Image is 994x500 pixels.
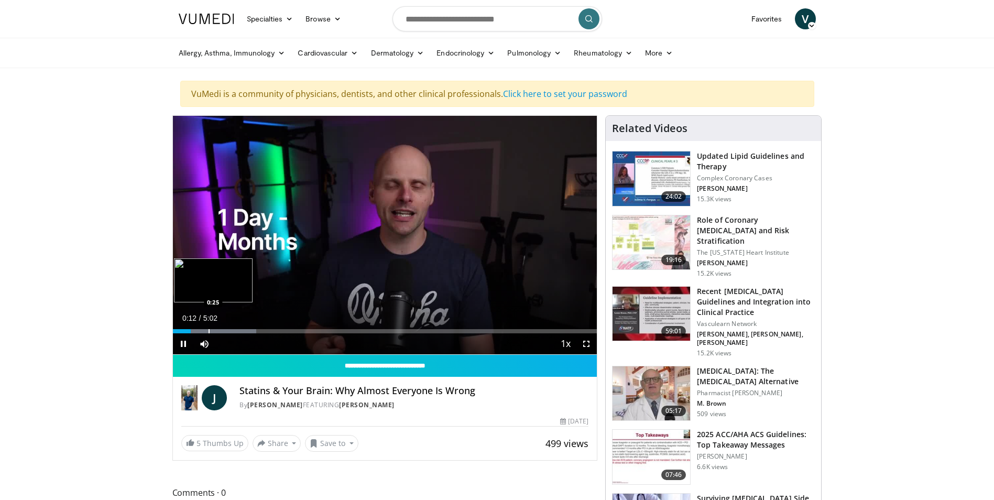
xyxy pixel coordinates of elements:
img: 87825f19-cf4c-4b91-bba1-ce218758c6bb.150x105_q85_crop-smart_upscale.jpg [613,287,690,341]
p: [PERSON_NAME] [697,259,815,267]
span: 0:12 [182,314,196,322]
img: 1efa8c99-7b8a-4ab5-a569-1c219ae7bd2c.150x105_q85_crop-smart_upscale.jpg [613,215,690,270]
a: Allergy, Asthma, Immunology [172,42,292,63]
button: Playback Rate [555,333,576,354]
h4: Statins & Your Brain: Why Almost Everyone Is Wrong [239,385,588,397]
a: 59:01 Recent [MEDICAL_DATA] Guidelines and Integration into Clinical Practice Vasculearn Network ... [612,286,815,357]
p: 15.2K views [697,349,731,357]
span: 19:16 [661,255,686,265]
p: M. Brown [697,399,815,408]
img: 77f671eb-9394-4acc-bc78-a9f077f94e00.150x105_q85_crop-smart_upscale.jpg [613,151,690,206]
span: 07:46 [661,470,686,480]
button: Share [253,435,301,452]
button: Pause [173,333,194,354]
a: 5 Thumbs Up [181,435,248,451]
a: Cardiovascular [291,42,364,63]
input: Search topics, interventions [392,6,602,31]
a: Favorites [745,8,789,29]
img: 369ac253-1227-4c00-b4e1-6e957fd240a8.150x105_q85_crop-smart_upscale.jpg [613,430,690,484]
p: 509 views [697,410,726,418]
button: Fullscreen [576,333,597,354]
p: The [US_STATE] Heart Institute [697,248,815,257]
p: Complex Coronary Cases [697,174,815,182]
img: VuMedi Logo [179,14,234,24]
span: 5:02 [203,314,217,322]
a: 05:17 [MEDICAL_DATA]: The [MEDICAL_DATA] Alternative Pharmacist [PERSON_NAME] M. Brown 509 views [612,366,815,421]
div: [DATE] [560,417,588,426]
a: Pulmonology [501,42,567,63]
h3: Updated Lipid Guidelines and Therapy [697,151,815,172]
span: 499 views [545,437,588,450]
img: Dr. Jordan Rennicke [181,385,198,410]
span: 5 [196,438,201,448]
a: [PERSON_NAME] [247,400,303,409]
span: 24:02 [661,191,686,202]
a: 24:02 Updated Lipid Guidelines and Therapy Complex Coronary Cases [PERSON_NAME] 15.3K views [612,151,815,206]
h3: Role of Coronary [MEDICAL_DATA] and Risk Stratification [697,215,815,246]
div: By FEATURING [239,400,588,410]
a: 07:46 2025 ACC/AHA ACS Guidelines: Top Takeaway Messages [PERSON_NAME] 6.6K views [612,429,815,485]
a: Specialties [241,8,300,29]
video-js: Video Player [173,116,597,355]
a: Dermatology [365,42,431,63]
div: VuMedi is a community of physicians, dentists, and other clinical professionals. [180,81,814,107]
h3: 2025 ACC/AHA ACS Guidelines: Top Takeaway Messages [697,429,815,450]
a: V [795,8,816,29]
a: Endocrinology [430,42,501,63]
p: [PERSON_NAME] [697,184,815,193]
img: image.jpeg [174,258,253,302]
a: Click here to set your password [503,88,627,100]
span: / [199,314,201,322]
p: Pharmacist [PERSON_NAME] [697,389,815,397]
button: Mute [194,333,215,354]
h4: Related Videos [612,122,687,135]
a: More [639,42,679,63]
a: Browse [299,8,347,29]
a: [PERSON_NAME] [339,400,395,409]
h3: [MEDICAL_DATA]: The [MEDICAL_DATA] Alternative [697,366,815,387]
img: ce9609b9-a9bf-4b08-84dd-8eeb8ab29fc6.150x105_q85_crop-smart_upscale.jpg [613,366,690,421]
p: [PERSON_NAME] [697,452,815,461]
p: [PERSON_NAME], [PERSON_NAME], [PERSON_NAME] [697,330,815,347]
span: Comments 0 [172,486,598,499]
p: Vasculearn Network [697,320,815,328]
h3: Recent [MEDICAL_DATA] Guidelines and Integration into Clinical Practice [697,286,815,318]
span: 05:17 [661,406,686,416]
a: 19:16 Role of Coronary [MEDICAL_DATA] and Risk Stratification The [US_STATE] Heart Institute [PER... [612,215,815,278]
a: Rheumatology [567,42,639,63]
p: 15.3K views [697,195,731,203]
button: Save to [305,435,358,452]
a: J [202,385,227,410]
div: Progress Bar [173,329,597,333]
p: 15.2K views [697,269,731,278]
p: 6.6K views [697,463,728,471]
span: 59:01 [661,326,686,336]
